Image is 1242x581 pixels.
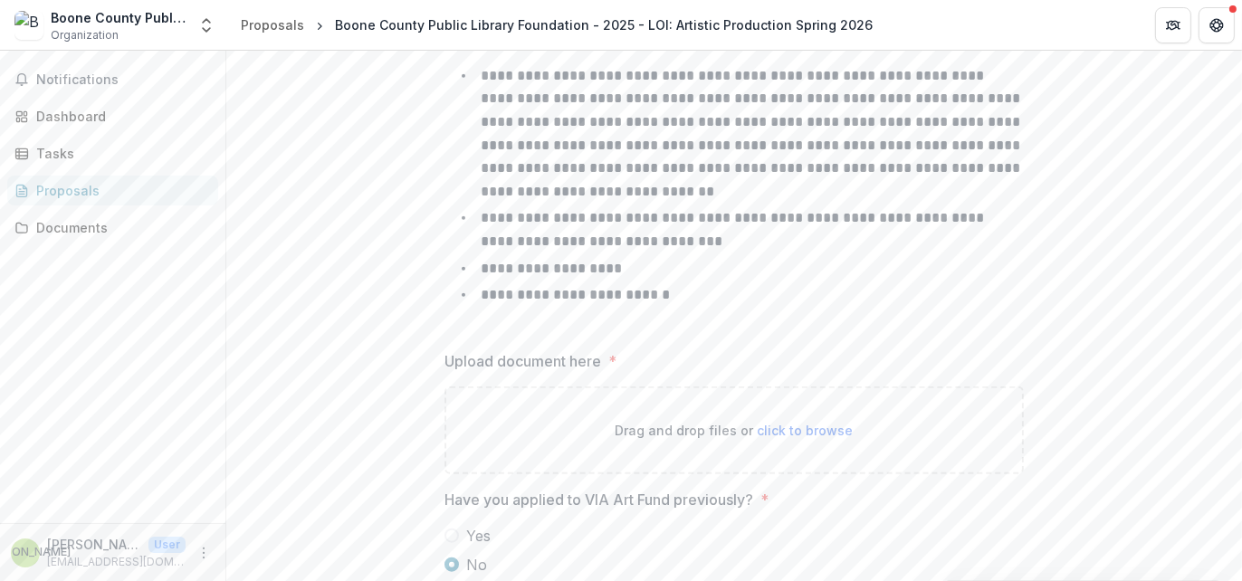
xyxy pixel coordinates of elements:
[234,12,880,38] nav: breadcrumb
[14,11,43,40] img: Boone County Public Library Foundation
[36,107,204,126] div: Dashboard
[758,423,854,438] span: click to browse
[466,554,487,576] span: No
[7,65,218,94] button: Notifications
[193,542,215,564] button: More
[7,138,218,168] a: Tasks
[51,8,186,27] div: Boone County Public Library Foundation
[51,27,119,43] span: Organization
[47,554,186,570] p: [EMAIL_ADDRESS][DOMAIN_NAME]
[47,535,141,554] p: [PERSON_NAME]
[1155,7,1191,43] button: Partners
[466,525,491,547] span: Yes
[36,72,211,88] span: Notifications
[36,181,204,200] div: Proposals
[444,350,601,372] p: Upload document here
[194,7,219,43] button: Open entity switcher
[7,101,218,131] a: Dashboard
[335,15,873,34] div: Boone County Public Library Foundation - 2025 - LOI: Artistic Production Spring 2026
[7,213,218,243] a: Documents
[7,176,218,205] a: Proposals
[234,12,311,38] a: Proposals
[1199,7,1235,43] button: Get Help
[616,421,854,440] p: Drag and drop files or
[241,15,304,34] div: Proposals
[148,537,186,553] p: User
[36,218,204,237] div: Documents
[444,489,753,510] p: Have you applied to VIA Art Fund previously?
[36,144,204,163] div: Tasks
